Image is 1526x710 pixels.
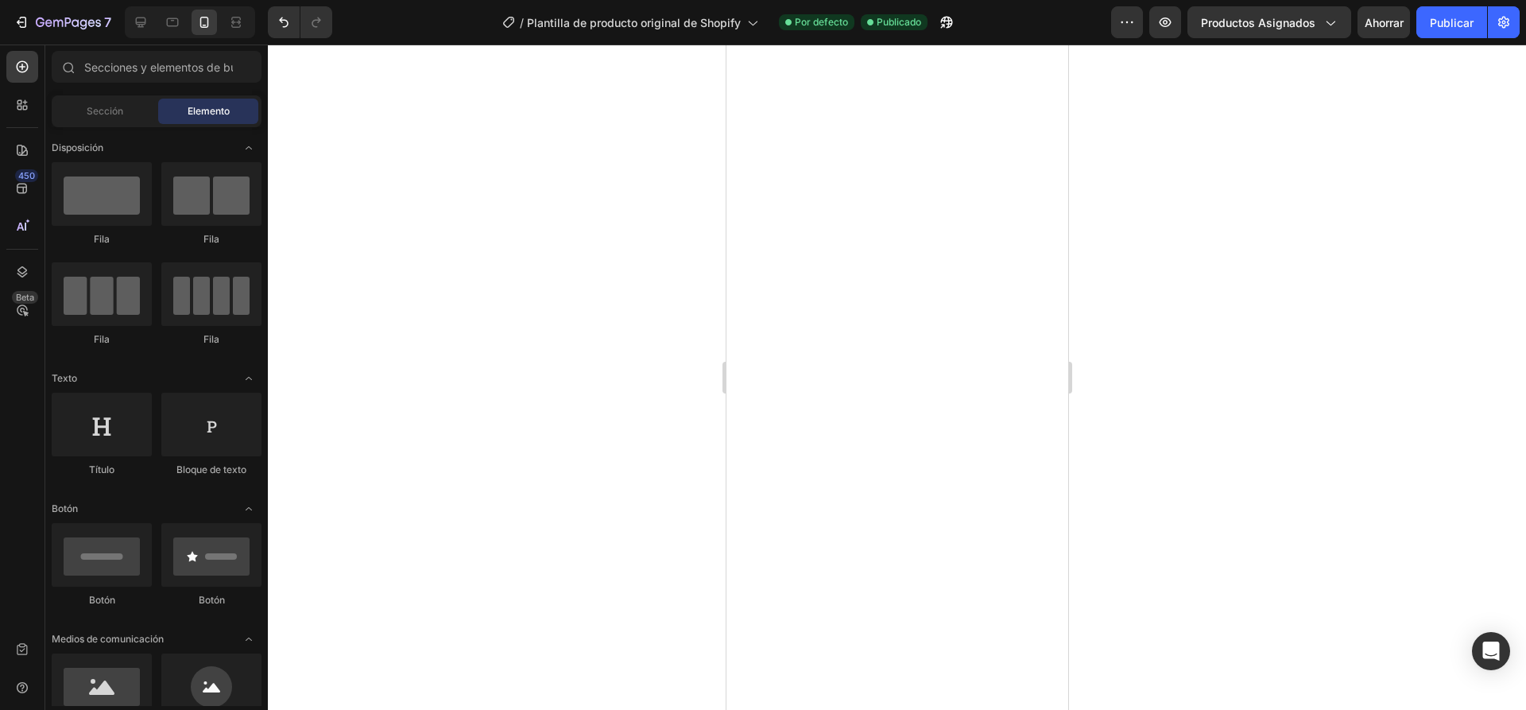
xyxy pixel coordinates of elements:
[52,633,164,645] font: Medios de comunicación
[1430,16,1474,29] font: Publicar
[6,6,118,38] button: 7
[199,594,225,606] font: Botón
[87,105,123,117] font: Sección
[1187,6,1351,38] button: Productos asignados
[1201,16,1315,29] font: Productos asignados
[1472,632,1510,670] div: Abrir Intercom Messenger
[18,170,35,181] font: 450
[52,372,77,384] font: Texto
[726,45,1068,710] iframe: Área de diseño
[795,16,848,28] font: Por defecto
[16,292,34,303] font: Beta
[104,14,111,30] font: 7
[527,16,741,29] font: Plantilla de producto original de Shopify
[94,333,110,345] font: Fila
[520,16,524,29] font: /
[52,142,103,153] font: Disposición
[1365,16,1404,29] font: Ahorrar
[268,6,332,38] div: Deshacer/Rehacer
[203,333,219,345] font: Fila
[188,105,230,117] font: Elemento
[236,627,261,652] span: Abrir palanca
[236,135,261,161] span: Abrir palanca
[236,496,261,522] span: Abrir palanca
[176,464,246,475] font: Bloque de texto
[236,366,261,391] span: Abrir palanca
[94,233,110,245] font: Fila
[89,594,115,606] font: Botón
[52,51,261,83] input: Secciones y elementos de búsqueda
[1358,6,1410,38] button: Ahorrar
[1416,6,1487,38] button: Publicar
[52,502,78,514] font: Botón
[203,233,219,245] font: Fila
[89,464,114,475] font: Título
[877,16,921,28] font: Publicado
